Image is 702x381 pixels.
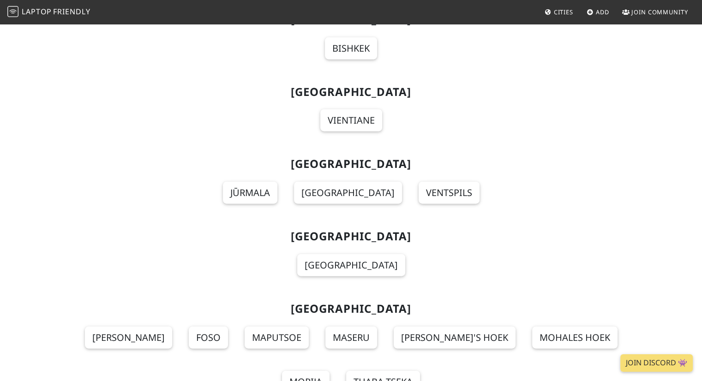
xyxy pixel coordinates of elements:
[52,85,650,99] h2: [GEOGRAPHIC_DATA]
[583,4,613,20] a: Add
[52,230,650,243] h2: [GEOGRAPHIC_DATA]
[631,8,688,16] span: Join Community
[245,327,309,349] a: Maputsoe
[7,4,90,20] a: LaptopFriendly LaptopFriendly
[325,327,377,349] a: Maseru
[541,4,577,20] a: Cities
[52,302,650,316] h2: [GEOGRAPHIC_DATA]
[618,4,692,20] a: Join Community
[320,109,382,131] a: Vientiane
[85,327,172,349] a: [PERSON_NAME]
[22,6,52,17] span: Laptop
[52,157,650,171] h2: [GEOGRAPHIC_DATA]
[223,182,277,204] a: Jūrmala
[554,8,573,16] span: Cities
[394,327,516,349] a: [PERSON_NAME]'s Hoek
[53,6,90,17] span: Friendly
[532,327,618,349] a: Mohales Hoek
[419,182,480,204] a: Ventspils
[325,37,377,60] a: Bishkek
[7,6,18,17] img: LaptopFriendly
[294,182,402,204] a: [GEOGRAPHIC_DATA]
[297,254,405,276] a: [GEOGRAPHIC_DATA]
[189,327,228,349] a: Foso
[596,8,609,16] span: Add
